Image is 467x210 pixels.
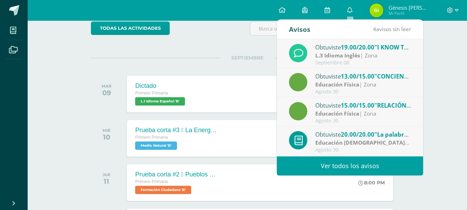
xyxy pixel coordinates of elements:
span: Mi Perfil [389,10,430,16]
div: MIÉ [103,128,111,133]
span: 13.00/15.00 [341,72,374,80]
span: 15.00/15.00 [341,101,374,109]
div: Avisos [289,20,310,39]
strong: Educación Física [315,81,359,88]
strong: Educación [DEMOGRAPHIC_DATA] [315,139,409,146]
div: MAR [102,84,111,89]
div: JUE [103,172,111,177]
a: Ver todos los avisos [277,156,423,175]
span: SEPTIEMBRE [220,55,274,61]
div: 8:00 PM [358,180,385,186]
div: | Zona [315,110,411,118]
div: Agosto 30 [315,89,411,95]
div: 09 [102,89,111,97]
div: | Zona [315,52,411,60]
span: 20.00/20.00 [341,130,374,138]
img: 5d4ea3cac970a43bf25b4e745dbfba57.png [370,3,383,17]
div: 10 [103,133,111,141]
div: Obtuviste en [315,130,411,139]
span: "I KNOW THE SHAPES" [374,43,438,51]
span: Primero Primaria [135,91,168,95]
div: | Zona [315,139,411,147]
span: 19.00/20.00 [341,43,374,51]
span: Medio Natural 'B' [135,141,177,150]
span: L.1 Idioma Español 'B' [135,97,185,106]
div: Obtuviste en [315,72,411,81]
div: | Zona [315,81,411,89]
strong: Educación Física [315,110,359,117]
span: avisos sin leer [373,25,411,33]
div: Agosto 30 [315,147,411,153]
div: Septiembre 08 [315,60,411,66]
span: Primero Primaria [135,179,168,184]
div: Dictado [135,82,187,90]
div: Agosto 30 [315,118,411,124]
strong: L.3 Idioma Inglés [315,52,360,59]
span: 4 [373,25,376,33]
div: Prueba corta #3  La Energía y tipos de energía  Basura orgánica e inorgánica  Tipos de contami... [135,127,218,134]
div: Prueba corta #2  Pueblos de Guatemala  Símbolos patrios [135,171,218,178]
div: Obtuviste en [315,101,411,110]
span: Primero Primaria [135,135,168,140]
span: Génesis [PERSON_NAME] [389,4,430,11]
div: Obtuviste en [315,43,411,52]
a: todas las Actividades [91,21,170,35]
span: Formación Ciudadana 'B' [135,186,191,194]
input: Busca una actividad próxima aquí... [250,22,403,35]
div: 11 [103,177,111,185]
